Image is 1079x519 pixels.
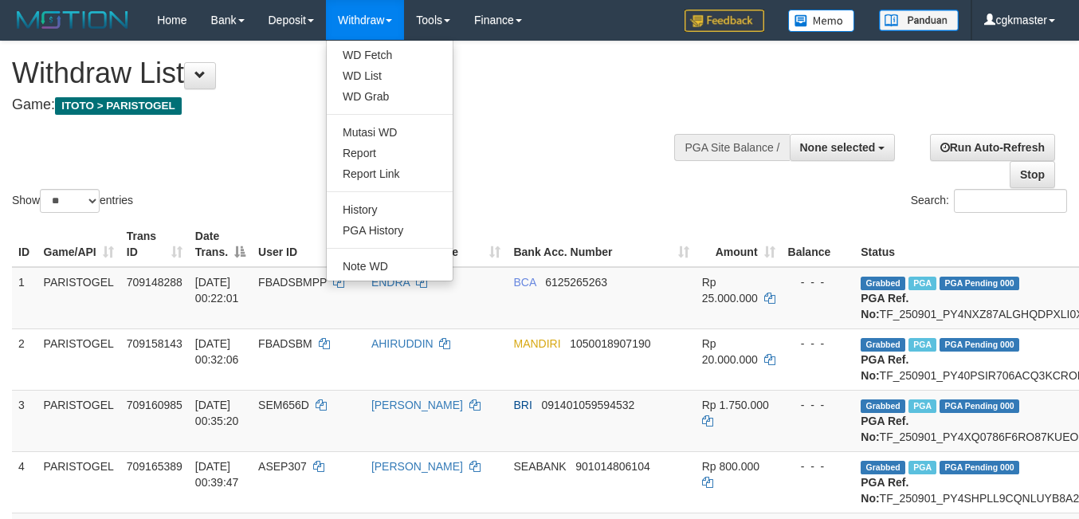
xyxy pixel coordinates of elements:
[702,460,759,473] span: Rp 800.000
[127,276,182,289] span: 709148288
[327,199,453,220] a: History
[37,328,120,390] td: PARISTOGEL
[541,399,634,411] span: Copy 091401059594532 to clipboard
[195,399,239,427] span: [DATE] 00:35:20
[940,461,1019,474] span: PGA Pending
[879,10,959,31] img: panduan.png
[127,337,182,350] span: 709158143
[788,10,855,32] img: Button%20Memo.svg
[861,292,908,320] b: PGA Ref. No:
[861,476,908,505] b: PGA Ref. No:
[861,353,908,382] b: PGA Ref. No:
[788,458,849,474] div: - - -
[685,10,764,32] img: Feedback.jpg
[788,336,849,352] div: - - -
[800,141,876,154] span: None selected
[507,222,695,267] th: Bank Acc. Number: activate to sort column ascending
[1010,161,1055,188] a: Stop
[12,390,37,451] td: 3
[674,134,789,161] div: PGA Site Balance /
[513,276,536,289] span: BCA
[195,460,239,489] span: [DATE] 00:39:47
[954,189,1067,213] input: Search:
[788,274,849,290] div: - - -
[788,397,849,413] div: - - -
[258,460,307,473] span: ASEP307
[782,222,855,267] th: Balance
[120,222,189,267] th: Trans ID: activate to sort column ascending
[371,276,410,289] a: ENDRA
[861,338,905,352] span: Grabbed
[908,461,936,474] span: Marked by cgkcindy
[37,390,120,451] td: PARISTOGEL
[327,256,453,277] a: Note WD
[12,267,37,329] td: 1
[327,122,453,143] a: Mutasi WD
[861,461,905,474] span: Grabbed
[12,97,704,113] h4: Game:
[513,399,532,411] span: BRI
[908,399,936,413] span: Marked by cgkcindy
[513,337,560,350] span: MANDIRI
[702,337,758,366] span: Rp 20.000.000
[327,143,453,163] a: Report
[195,276,239,305] span: [DATE] 00:22:01
[258,276,327,289] span: FBADSBMPP
[195,337,239,366] span: [DATE] 00:32:06
[40,189,100,213] select: Showentries
[12,222,37,267] th: ID
[940,399,1019,413] span: PGA Pending
[189,222,252,267] th: Date Trans.: activate to sort column descending
[12,189,133,213] label: Show entries
[327,220,453,241] a: PGA History
[930,134,1055,161] a: Run Auto-Refresh
[127,399,182,411] span: 709160985
[37,267,120,329] td: PARISTOGEL
[570,337,650,350] span: Copy 1050018907190 to clipboard
[908,338,936,352] span: Marked by cgkmaster
[702,276,758,305] span: Rp 25.000.000
[327,65,453,86] a: WD List
[37,451,120,513] td: PARISTOGEL
[127,460,182,473] span: 709165389
[55,97,182,115] span: ITOTO > PARISTOGEL
[327,86,453,107] a: WD Grab
[327,163,453,184] a: Report Link
[371,460,463,473] a: [PERSON_NAME]
[575,460,649,473] span: Copy 901014806104 to clipboard
[545,276,607,289] span: Copy 6125265263 to clipboard
[940,277,1019,290] span: PGA Pending
[513,460,566,473] span: SEABANK
[908,277,936,290] span: Marked by cgkmaster
[861,399,905,413] span: Grabbed
[911,189,1067,213] label: Search:
[861,415,908,443] b: PGA Ref. No:
[371,399,463,411] a: [PERSON_NAME]
[702,399,769,411] span: Rp 1.750.000
[12,328,37,390] td: 2
[258,337,312,350] span: FBADSBM
[940,338,1019,352] span: PGA Pending
[861,277,905,290] span: Grabbed
[37,222,120,267] th: Game/API: activate to sort column ascending
[12,8,133,32] img: MOTION_logo.png
[258,399,309,411] span: SEM656D
[252,222,365,267] th: User ID: activate to sort column ascending
[327,45,453,65] a: WD Fetch
[696,222,782,267] th: Amount: activate to sort column ascending
[12,451,37,513] td: 4
[790,134,896,161] button: None selected
[371,337,434,350] a: AHIRUDDIN
[12,57,704,89] h1: Withdraw List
